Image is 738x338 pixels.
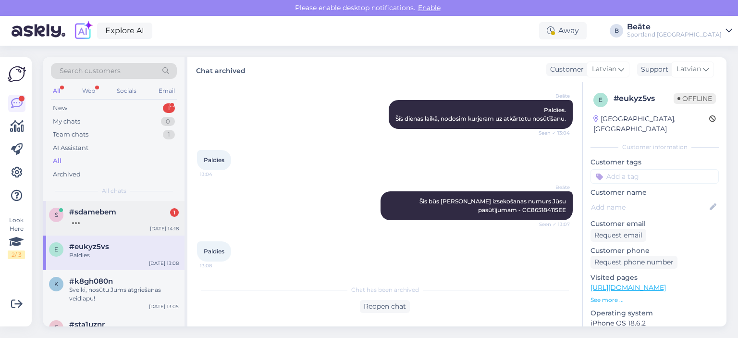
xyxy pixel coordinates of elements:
div: Socials [115,85,138,97]
span: s [55,324,58,331]
span: Paldies [204,156,224,163]
div: Paldies [69,251,179,260]
p: Customer email [590,219,719,229]
span: Chat has been archived [351,286,419,294]
div: AI Assistant [53,143,88,153]
span: #k8gh080n [69,277,113,286]
p: Customer name [590,188,719,198]
div: Request email [590,229,646,242]
div: B [610,24,623,38]
span: Seen ✓ 13:04 [534,129,570,137]
span: #sta1uznr [69,320,105,329]
label: Chat archived [196,63,246,76]
div: [DATE] 14:18 [150,225,179,232]
div: My chats [53,117,80,126]
img: Askly Logo [8,65,26,83]
p: iPhone OS 18.6.2 [590,318,719,328]
div: Look Here [8,216,25,259]
span: k [54,280,59,288]
span: Seen ✓ 13:07 [534,221,570,228]
span: Beāte [534,92,570,100]
div: Away [539,22,587,39]
div: Team chats [53,130,88,139]
span: Paldies [204,248,224,255]
div: Sportland [GEOGRAPHIC_DATA] [627,31,722,38]
a: BeāteSportland [GEOGRAPHIC_DATA] [627,23,732,38]
div: 2 / 3 [8,250,25,259]
span: e [599,96,603,103]
div: New [53,103,67,113]
p: See more ... [590,296,719,304]
span: Beāte [534,184,570,191]
div: # eukyz5vs [614,93,674,104]
div: All [53,156,61,166]
div: [DATE] 13:05 [149,303,179,310]
span: e [54,246,58,253]
span: #eukyz5vs [69,242,109,251]
span: Šis būs [PERSON_NAME] izsekošanas numurs Jūsu pasūtījumam - CC865184115EE [419,198,567,213]
span: Search customers [60,66,121,76]
span: 13:08 [200,262,236,269]
p: Operating system [590,308,719,318]
div: Sveiki, nosūtu Jums atgriešanas veidlapu! [69,286,179,303]
p: Customer tags [590,157,719,167]
div: All [51,85,62,97]
span: Latvian [676,64,701,75]
div: 0 [161,117,175,126]
div: Request phone number [590,256,677,269]
div: 1 [163,103,175,113]
div: Beāte [627,23,722,31]
a: [URL][DOMAIN_NAME] [590,283,666,292]
div: Support [637,64,668,75]
span: Offline [674,93,716,104]
div: Archived [53,170,81,179]
input: Add a tag [590,169,719,184]
span: All chats [102,187,126,195]
div: Reopen chat [360,300,410,313]
div: 1 [163,130,175,139]
div: 1 [170,208,179,217]
span: Enable [415,3,443,12]
a: Explore AI [97,23,152,39]
div: [DATE] 13:08 [149,260,179,267]
span: #sdamebem [69,208,116,216]
p: Visited pages [590,273,719,283]
span: 13:04 [200,171,236,178]
div: Customer information [590,143,719,151]
div: [GEOGRAPHIC_DATA], [GEOGRAPHIC_DATA] [593,114,709,134]
div: Customer [546,64,584,75]
img: explore-ai [73,21,93,41]
p: Customer phone [590,246,719,256]
div: Web [80,85,97,97]
input: Add name [591,202,708,213]
div: Email [157,85,177,97]
span: Latvian [592,64,616,75]
span: s [55,211,58,218]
